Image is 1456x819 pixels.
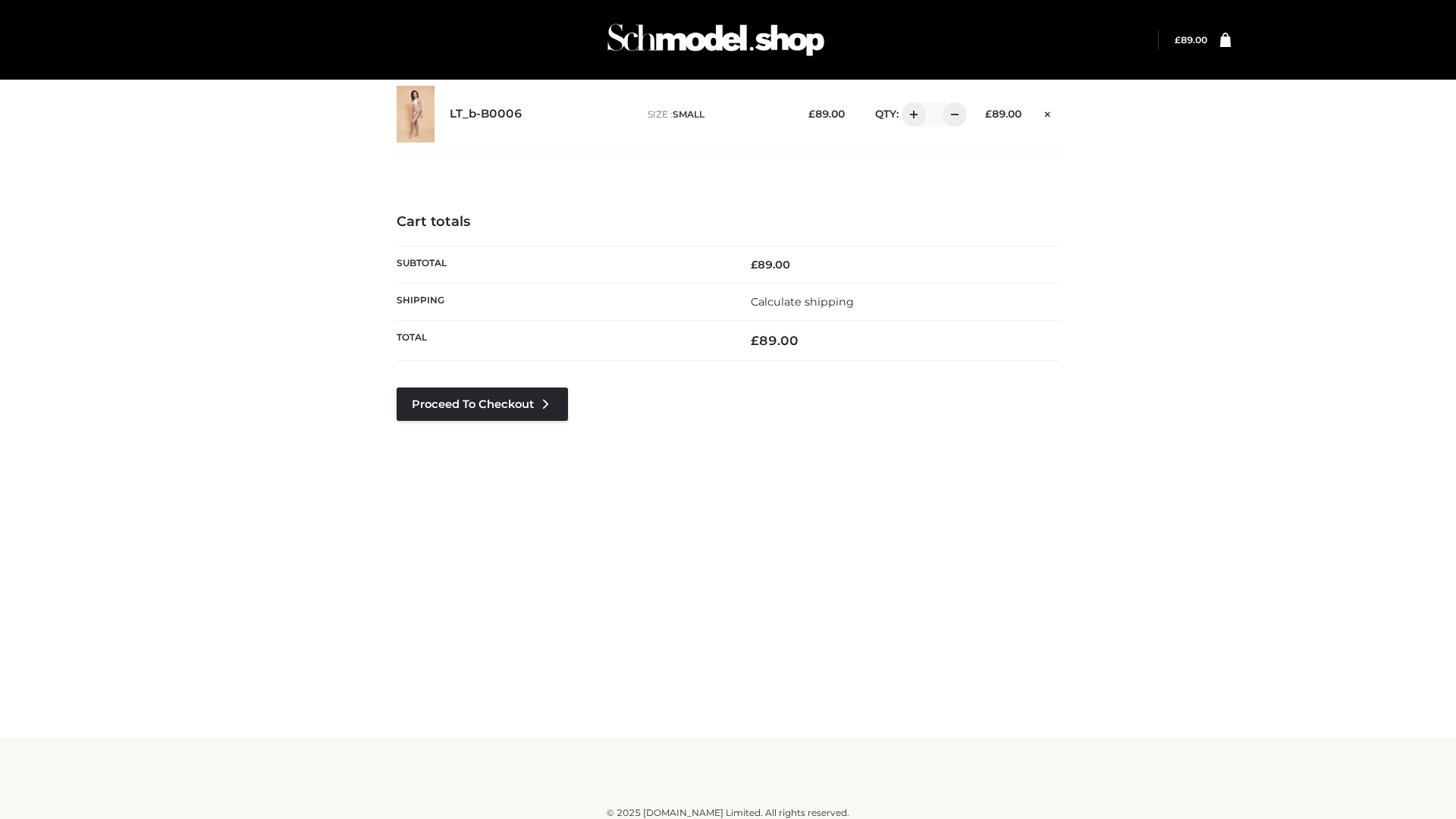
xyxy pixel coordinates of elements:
span: £ [1175,34,1181,45]
a: Proceed to Checkout [397,388,568,421]
span: SMALL [673,108,704,120]
h4: Cart totals [397,214,1059,231]
bdi: 89.00 [751,333,799,348]
bdi: 89.00 [751,258,790,271]
a: LT_b-B0006 [450,107,522,121]
bdi: 89.00 [808,108,845,120]
span: £ [751,333,759,348]
span: £ [751,258,758,271]
a: £89.00 [1175,34,1207,45]
span: £ [985,108,992,120]
p: size : [648,108,785,121]
div: QTY: [860,102,962,127]
bdi: 89.00 [1175,34,1207,45]
a: Remove this item [1037,102,1059,122]
bdi: 89.00 [985,108,1021,120]
img: Schmodel Admin 964 [602,10,830,70]
th: Total [397,321,728,361]
th: Shipping [397,283,728,320]
span: £ [808,108,815,120]
a: Calculate shipping [751,295,854,309]
th: Subtotal [397,246,728,283]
